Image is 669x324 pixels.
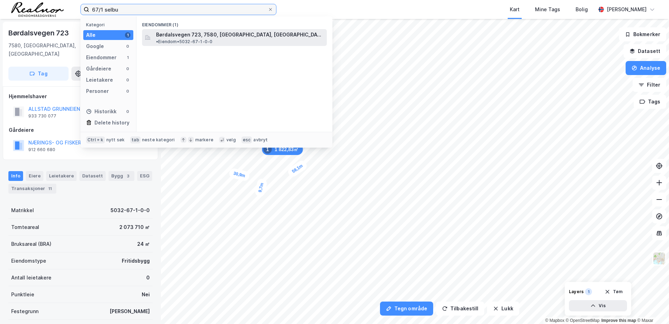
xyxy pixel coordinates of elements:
[86,53,117,62] div: Eiendommer
[8,27,70,39] div: Børdalsvegen 723
[601,318,636,323] a: Improve this map
[142,290,150,299] div: Nei
[11,257,46,265] div: Eiendomstype
[125,32,131,38] div: 1
[9,92,152,101] div: Hjemmelshaver
[624,44,666,58] button: Datasett
[89,4,268,15] input: Søk på adresse, matrikkel, gårdeiere, leietakere eller personer
[108,171,134,181] div: Bygg
[11,290,34,299] div: Punktleie
[634,95,666,109] button: Tags
[607,5,647,14] div: [PERSON_NAME]
[137,171,152,181] div: ESG
[125,77,131,83] div: 0
[8,41,126,58] div: 7580, [GEOGRAPHIC_DATA], [GEOGRAPHIC_DATA]
[626,61,666,75] button: Analyse
[26,171,43,181] div: Eiere
[8,184,56,194] div: Transaksjoner
[86,65,111,73] div: Gårdeiere
[94,119,129,127] div: Delete history
[9,126,152,134] div: Gårdeiere
[86,87,109,95] div: Personer
[619,27,666,41] button: Bokmerker
[146,274,150,282] div: 0
[634,290,669,324] iframe: Chat Widget
[253,137,268,143] div: avbryt
[11,240,51,248] div: Bruksareal (BRA)
[545,318,564,323] a: Mapbox
[11,206,34,215] div: Matrikkel
[47,185,54,192] div: 11
[263,145,272,154] div: 1
[600,286,627,297] button: Tøm
[130,136,141,143] div: tab
[156,31,324,39] span: Børdalsvegen 723, 7580, [GEOGRAPHIC_DATA], [GEOGRAPHIC_DATA]
[569,300,627,311] button: Vis
[286,159,309,178] div: Map marker
[136,16,332,29] div: Eiendommer (1)
[86,107,117,116] div: Historikk
[122,257,150,265] div: Fritidsbygg
[79,171,106,181] div: Datasett
[633,78,666,92] button: Filter
[28,113,56,119] div: 933 730 077
[86,42,104,50] div: Google
[125,88,131,94] div: 0
[125,43,131,49] div: 0
[195,137,213,143] div: markere
[137,240,150,248] div: 24 ㎡
[510,5,520,14] div: Kart
[569,289,584,295] div: Layers
[226,137,236,143] div: velg
[125,66,131,72] div: 0
[28,147,55,153] div: 912 660 680
[86,136,105,143] div: Ctrl + k
[125,173,132,180] div: 3
[119,223,150,231] div: 2 073 710 ㎡
[156,39,158,44] span: •
[380,302,433,316] button: Tegn område
[228,168,251,182] div: Map marker
[634,290,669,324] div: Kontrollprogram for chat
[86,76,113,84] div: Leietakere
[8,67,69,81] button: Tag
[142,137,175,143] div: neste kategori
[11,223,39,231] div: Tomteareal
[11,2,64,17] img: realnor-logo.934646d98de889bb5806.png
[106,137,125,143] div: nytt søk
[156,39,212,45] span: Eiendom • 5032-67-1-0-0
[254,178,268,197] div: Map marker
[11,274,51,282] div: Antall leietakere
[585,288,592,295] div: 1
[111,206,150,215] div: 5032-67-1-0-0
[125,55,131,60] div: 1
[535,5,560,14] div: Mine Tags
[262,144,303,155] div: Map marker
[46,171,77,181] div: Leietakere
[436,302,484,316] button: Tilbakestill
[86,22,133,27] div: Kategori
[86,31,96,39] div: Alle
[576,5,588,14] div: Bolig
[653,252,666,265] img: Z
[110,307,150,316] div: [PERSON_NAME]
[8,171,23,181] div: Info
[487,302,519,316] button: Lukk
[566,318,600,323] a: OpenStreetMap
[11,307,38,316] div: Festegrunn
[241,136,252,143] div: esc
[125,109,131,114] div: 0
